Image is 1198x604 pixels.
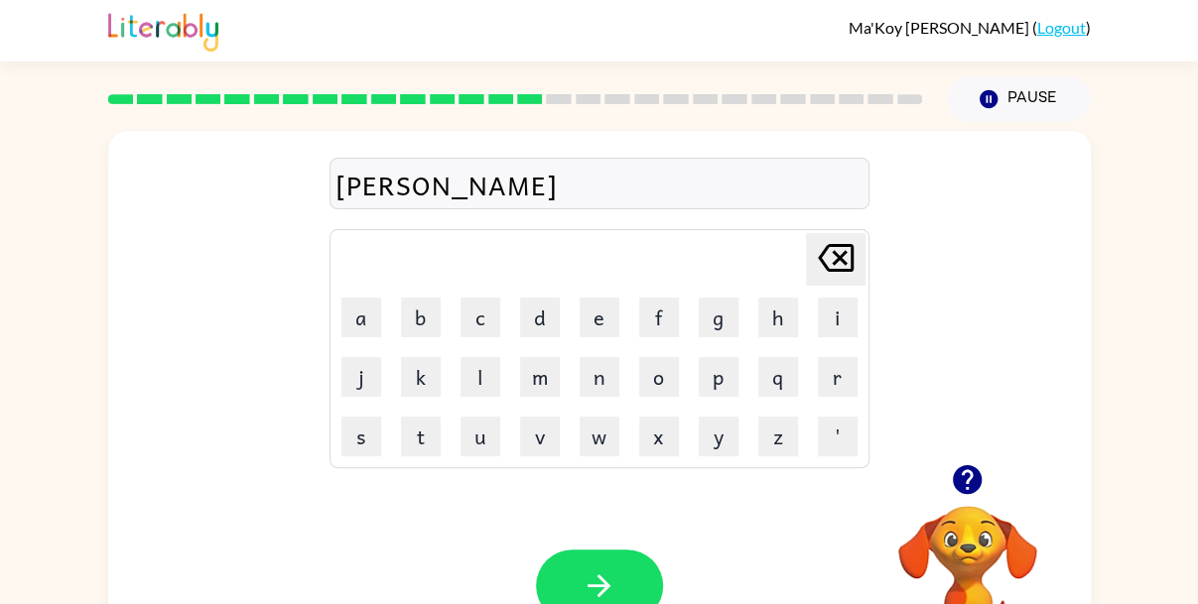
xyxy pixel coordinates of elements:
div: [PERSON_NAME] [335,164,864,205]
button: e [580,298,619,337]
button: ' [818,417,858,456]
div: ( ) [849,18,1091,37]
button: w [580,417,619,456]
button: r [818,357,858,397]
button: u [461,417,500,456]
button: a [341,298,381,337]
button: x [639,417,679,456]
button: p [699,357,738,397]
button: z [758,417,798,456]
button: b [401,298,441,337]
button: q [758,357,798,397]
button: n [580,357,619,397]
span: Ma'Koy [PERSON_NAME] [849,18,1032,37]
img: Literably [108,8,218,52]
button: o [639,357,679,397]
button: l [461,357,500,397]
button: f [639,298,679,337]
button: v [520,417,560,456]
button: Pause [947,76,1091,122]
button: c [461,298,500,337]
button: m [520,357,560,397]
button: y [699,417,738,456]
button: k [401,357,441,397]
button: i [818,298,858,337]
a: Logout [1037,18,1086,37]
button: j [341,357,381,397]
button: g [699,298,738,337]
button: t [401,417,441,456]
button: d [520,298,560,337]
button: h [758,298,798,337]
button: s [341,417,381,456]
